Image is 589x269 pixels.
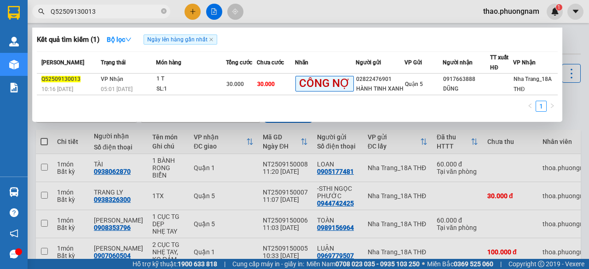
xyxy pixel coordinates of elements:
span: Ngày lên hàng gần nhất [144,34,217,45]
span: VP Gửi [404,59,422,66]
span: Tổng cước [226,59,252,66]
button: left [525,101,536,112]
div: 0917663888 [443,74,490,84]
span: 30.000 [226,81,244,87]
h3: Kết quả tìm kiếm ( 1 ) [37,35,99,45]
span: Chưa cước [257,59,284,66]
img: warehouse-icon [9,37,19,46]
span: down [125,36,132,43]
span: Nha Trang_18A THĐ [514,76,552,92]
span: CÔNG NỢ [295,76,354,91]
span: notification [10,229,18,238]
span: Trạng thái [101,59,126,66]
span: left [527,103,533,109]
strong: Bộ lọc [107,36,132,43]
img: solution-icon [9,83,19,92]
span: Người nhận [443,59,473,66]
span: Người gửi [356,59,381,66]
div: DŨNG [443,84,490,94]
span: Quận 5 [405,81,423,87]
span: close [209,37,214,42]
li: Previous Page [525,101,536,112]
a: 1 [536,101,546,111]
span: Q52509130013 [41,76,81,82]
span: 30.000 [257,81,275,87]
div: HÀNH TINH XANH [356,84,404,94]
img: warehouse-icon [9,60,19,69]
li: Next Page [547,101,558,112]
span: Món hàng [156,59,181,66]
span: VP Nhận [513,59,536,66]
div: SL: 1 [156,84,225,94]
span: Nhãn [295,59,308,66]
div: 02822476901 [356,74,404,84]
span: [PERSON_NAME] [41,59,84,66]
span: close-circle [161,8,167,14]
span: question-circle [10,208,18,217]
span: right [549,103,555,109]
button: right [547,101,558,112]
span: VP Nhận [101,76,123,82]
img: warehouse-icon [9,187,19,197]
span: 10:16 [DATE] [41,86,73,92]
input: Tìm tên, số ĐT hoặc mã đơn [51,6,159,17]
span: message [10,250,18,258]
span: search [38,8,45,15]
li: 1 [536,101,547,112]
img: logo-vxr [8,6,20,20]
span: TT xuất HĐ [490,54,508,71]
span: close-circle [161,7,167,16]
div: 1 T [156,74,225,84]
button: Bộ lọcdown [99,32,139,47]
span: 05:01 [DATE] [101,86,133,92]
